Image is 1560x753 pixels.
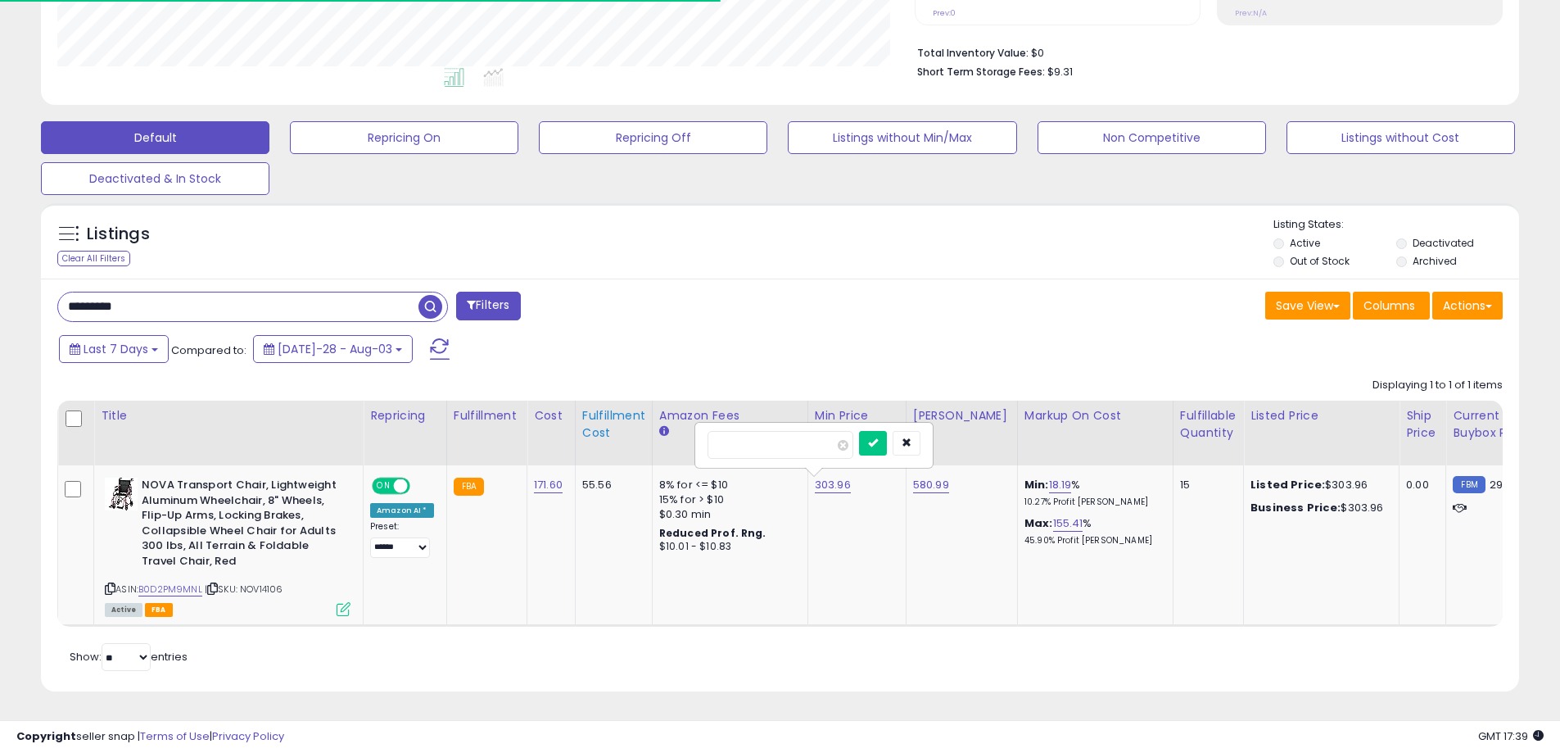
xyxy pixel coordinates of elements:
div: seller snap | | [16,729,284,745]
div: Cost [534,407,568,424]
span: FBA [145,603,173,617]
a: 303.96 [815,477,851,493]
b: Total Inventory Value: [917,46,1029,60]
strong: Copyright [16,728,76,744]
button: Listings without Cost [1286,121,1515,154]
div: Title [101,407,356,424]
span: All listings currently available for purchase on Amazon [105,603,142,617]
a: Terms of Use [140,728,210,744]
b: Max: [1024,515,1053,531]
b: Short Term Storage Fees: [917,65,1045,79]
div: Repricing [370,407,440,424]
div: Displaying 1 to 1 of 1 items [1372,378,1503,393]
div: ASIN: [105,478,350,615]
p: 10.27% Profit [PERSON_NAME] [1024,497,1160,508]
button: Default [41,121,269,154]
div: Current Buybox Price [1453,407,1537,442]
a: Privacy Policy [212,728,284,744]
div: 15% for > $10 [659,492,795,507]
button: Listings without Min/Max [788,121,1016,154]
span: | SKU: NOV14106 [205,583,283,596]
a: 18.19 [1049,477,1072,493]
th: The percentage added to the cost of goods (COGS) that forms the calculator for Min & Max prices. [1017,401,1173,465]
span: Compared to: [171,342,246,358]
button: Last 7 Days [59,335,169,363]
div: % [1024,478,1160,508]
span: 2025-08-11 17:39 GMT [1478,728,1544,744]
div: 15 [1180,478,1231,492]
div: [PERSON_NAME] [913,407,1011,424]
label: Deactivated [1413,236,1474,250]
small: FBA [454,478,484,496]
span: [DATE]-28 - Aug-03 [278,341,392,357]
a: 155.41 [1053,515,1083,532]
a: B0D2PM9MNL [138,583,202,597]
b: Min: [1024,477,1049,492]
span: Columns [1363,297,1415,314]
div: $303.96 [1250,501,1386,515]
img: 41qh2bNSoRL._SL40_.jpg [105,478,138,510]
div: % [1024,516,1160,547]
span: Last 7 Days [84,341,148,357]
div: Amazon AI * [370,503,434,518]
div: Min Price [815,407,899,424]
div: $10.01 - $10.83 [659,540,795,554]
div: Clear All Filters [57,251,130,266]
button: [DATE]-28 - Aug-03 [253,335,413,363]
div: $303.96 [1250,478,1386,492]
button: Repricing Off [539,121,767,154]
h5: Listings [87,223,150,246]
div: Markup on Cost [1024,407,1166,424]
b: NOVA Transport Chair, Lightweight Aluminum Wheelchair, 8" Wheels, Flip-Up Arms, Locking Brakes, C... [142,478,341,573]
span: ON [373,479,394,493]
a: 171.60 [534,477,563,493]
div: Amazon Fees [659,407,801,424]
div: 0.00 [1406,478,1433,492]
li: $0 [917,42,1490,61]
small: Prev: 0 [933,8,956,18]
small: Prev: N/A [1235,8,1267,18]
label: Active [1290,236,1320,250]
div: Listed Price [1250,407,1392,424]
div: Ship Price [1406,407,1439,442]
b: Listed Price: [1250,477,1325,492]
button: Repricing On [290,121,518,154]
div: 55.56 [582,478,640,492]
p: 45.90% Profit [PERSON_NAME] [1024,535,1160,547]
div: Fulfillable Quantity [1180,407,1237,442]
div: Fulfillment Cost [582,407,645,442]
a: 580.99 [913,477,949,493]
button: Non Competitive [1038,121,1266,154]
span: Show: entries [70,649,188,665]
label: Out of Stock [1290,254,1350,268]
small: FBM [1453,476,1485,493]
span: OFF [408,479,434,493]
button: Save View [1265,292,1350,320]
button: Actions [1432,292,1503,320]
b: Reduced Prof. Rng. [659,526,766,540]
div: $0.30 min [659,507,795,522]
label: Archived [1413,254,1457,268]
button: Columns [1353,292,1430,320]
b: Business Price: [1250,500,1341,515]
div: Preset: [370,521,434,558]
div: 8% for <= $10 [659,478,795,492]
button: Deactivated & In Stock [41,162,269,195]
small: Amazon Fees. [659,424,669,439]
span: 299.95 [1490,477,1526,492]
button: Filters [456,292,520,320]
p: Listing States: [1273,217,1519,233]
div: Fulfillment [454,407,520,424]
span: $9.31 [1047,64,1073,79]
